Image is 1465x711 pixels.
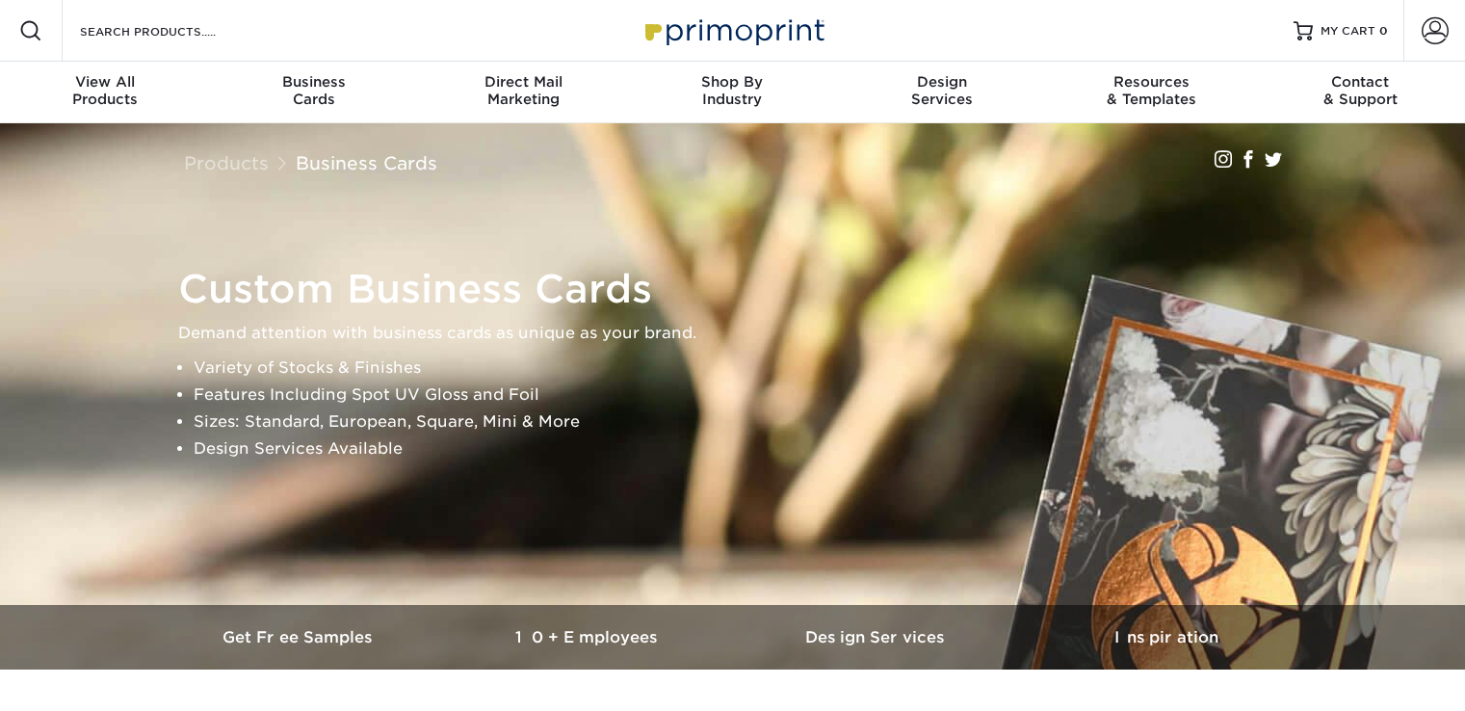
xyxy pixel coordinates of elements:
[1256,73,1465,108] div: & Support
[419,73,628,108] div: Marketing
[1321,23,1375,39] span: MY CART
[194,435,1305,462] li: Design Services Available
[1046,62,1255,123] a: Resources& Templates
[194,382,1305,408] li: Features Including Spot UV Gloss and Foil
[296,152,437,173] a: Business Cards
[1379,24,1388,38] span: 0
[194,408,1305,435] li: Sizes: Standard, European, Square, Mini & More
[419,62,628,123] a: Direct MailMarketing
[419,73,628,91] span: Direct Mail
[178,320,1305,347] p: Demand attention with business cards as unique as your brand.
[1022,628,1311,646] h3: Inspiration
[194,355,1305,382] li: Variety of Stocks & Finishes
[637,10,829,51] img: Primoprint
[184,152,269,173] a: Products
[155,605,444,670] a: Get Free Samples
[444,628,733,646] h3: 10+ Employees
[209,62,418,123] a: BusinessCards
[1256,62,1465,123] a: Contact& Support
[444,605,733,670] a: 10+ Employees
[1022,605,1311,670] a: Inspiration
[628,62,837,123] a: Shop ByIndustry
[628,73,837,91] span: Shop By
[78,19,266,42] input: SEARCH PRODUCTS.....
[837,73,1046,91] span: Design
[178,266,1305,312] h1: Custom Business Cards
[1046,73,1255,91] span: Resources
[837,62,1046,123] a: DesignServices
[209,73,418,91] span: Business
[733,605,1022,670] a: Design Services
[1046,73,1255,108] div: & Templates
[837,73,1046,108] div: Services
[1256,73,1465,91] span: Contact
[628,73,837,108] div: Industry
[733,628,1022,646] h3: Design Services
[209,73,418,108] div: Cards
[155,628,444,646] h3: Get Free Samples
